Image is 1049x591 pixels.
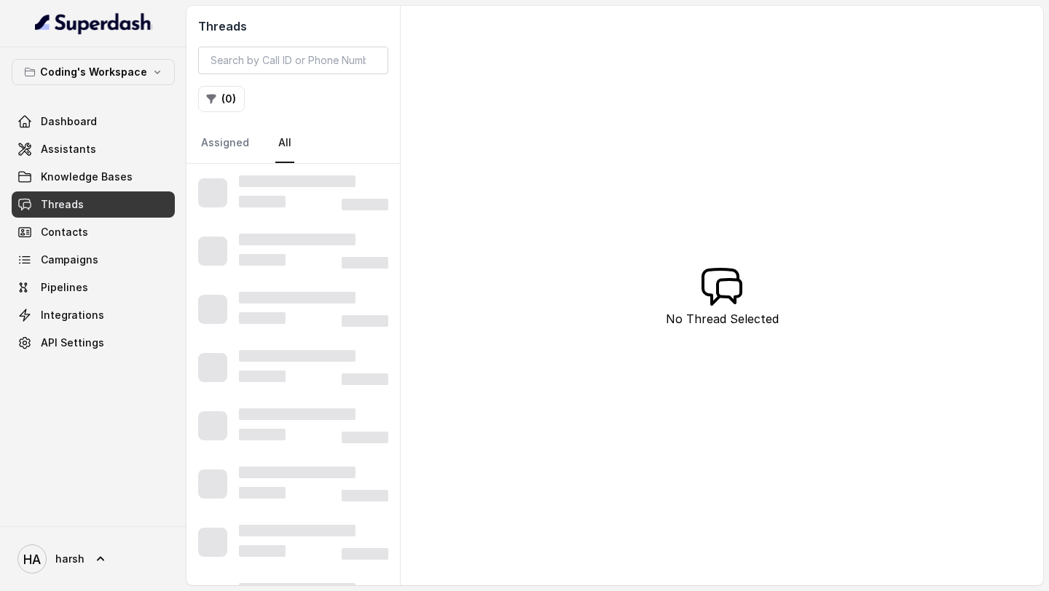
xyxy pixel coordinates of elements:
span: Assistants [41,142,96,156]
a: Knowledge Bases [12,164,175,190]
a: Pipelines [12,274,175,301]
span: Contacts [41,225,88,239]
span: Threads [41,197,84,212]
span: Knowledge Bases [41,170,133,184]
a: Campaigns [12,247,175,273]
a: All [275,124,294,163]
span: Dashboard [41,114,97,129]
img: light.svg [35,12,152,35]
a: Dashboard [12,108,175,135]
p: Coding's Workspace [40,63,147,81]
span: Integrations [41,308,104,322]
button: (0) [198,86,245,112]
a: Contacts [12,219,175,245]
a: Assigned [198,124,252,163]
p: No Thread Selected [666,310,779,328]
button: Coding's Workspace [12,59,175,85]
a: harsh [12,539,175,579]
a: Integrations [12,302,175,328]
span: API Settings [41,336,104,350]
nav: Tabs [198,124,388,163]
span: Pipelines [41,280,88,295]
input: Search by Call ID or Phone Number [198,47,388,74]
text: HA [23,552,41,567]
a: API Settings [12,330,175,356]
a: Assistants [12,136,175,162]
span: Campaigns [41,253,98,267]
h2: Threads [198,17,388,35]
span: harsh [55,552,85,566]
a: Threads [12,191,175,218]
